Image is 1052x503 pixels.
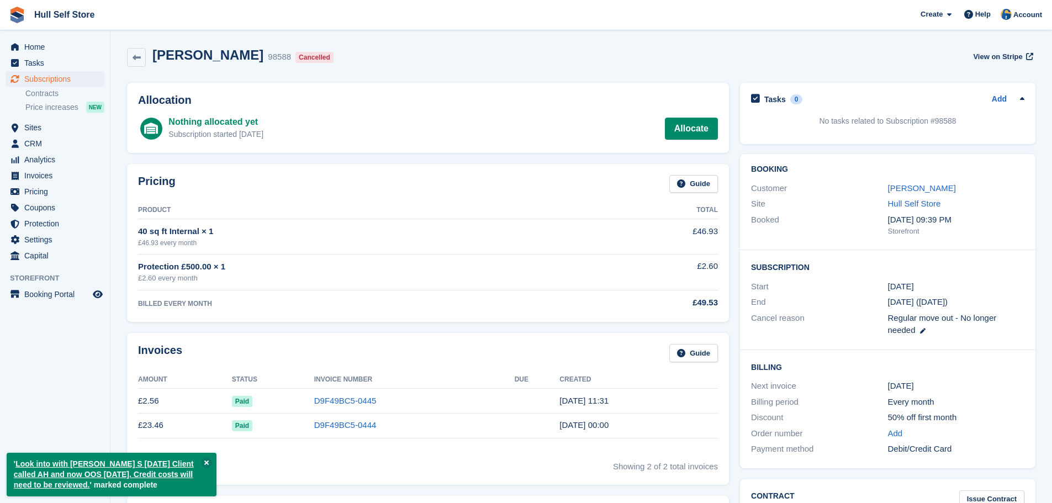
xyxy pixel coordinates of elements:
[24,39,91,55] span: Home
[24,152,91,167] span: Analytics
[559,371,718,389] th: Created
[168,129,263,140] div: Subscription started [DATE]
[751,296,887,309] div: End
[751,261,1024,272] h2: Subscription
[669,344,718,362] a: Guide
[6,39,104,55] a: menu
[751,380,887,393] div: Next invoice
[6,248,104,263] a: menu
[24,136,91,151] span: CRM
[515,371,560,389] th: Due
[232,371,314,389] th: Status
[152,47,263,62] h2: [PERSON_NAME]
[888,313,997,335] span: Regular move out - No longer needed
[669,175,718,193] a: Guide
[314,420,377,430] a: D9F49BC5-0444
[14,459,194,489] a: Look into with [PERSON_NAME] S [DATE] Client called AH and now OOS [DATE]. Credit costs will need...
[588,202,718,219] th: Total
[24,216,91,231] span: Protection
[6,184,104,199] a: menu
[6,152,104,167] a: menu
[25,101,104,113] a: Price increases NEW
[751,427,887,440] div: Order number
[559,396,609,405] time: 2025-07-29 10:31:26 UTC
[24,248,91,263] span: Capital
[613,452,718,474] span: Showing 2 of 2 total invoices
[665,118,718,140] a: Allocate
[24,200,91,215] span: Coupons
[138,344,182,362] h2: Invoices
[588,296,718,309] div: £49.53
[751,198,887,210] div: Site
[751,165,1024,174] h2: Booking
[25,88,104,99] a: Contracts
[24,168,91,183] span: Invoices
[24,287,91,302] span: Booking Portal
[1001,9,1012,20] img: Hull Self Store
[888,280,914,293] time: 2025-07-28 23:00:00 UTC
[6,55,104,71] a: menu
[992,93,1007,106] a: Add
[86,102,104,113] div: NEW
[6,200,104,215] a: menu
[751,411,887,424] div: Discount
[790,94,803,104] div: 0
[25,102,78,113] span: Price increases
[751,396,887,409] div: Billing period
[888,396,1024,409] div: Every month
[888,297,948,306] span: [DATE] ([DATE])
[975,9,991,20] span: Help
[7,453,216,496] p: ' ' marked complete
[9,7,25,23] img: stora-icon-8386f47178a22dfd0bd8f6a31ec36ba5ce8667c1dd55bd0f319d3a0aa187defe.svg
[751,182,887,195] div: Customer
[138,413,232,438] td: £23.46
[138,175,176,193] h2: Pricing
[888,214,1024,226] div: [DATE] 09:39 PM
[24,232,91,247] span: Settings
[888,226,1024,237] div: Storefront
[751,443,887,456] div: Payment method
[6,136,104,151] a: menu
[588,219,718,254] td: £46.93
[314,371,515,389] th: Invoice Number
[751,312,887,337] div: Cancel reason
[10,273,110,284] span: Storefront
[138,299,588,309] div: BILLED EVERY MONTH
[6,216,104,231] a: menu
[559,420,609,430] time: 2025-07-28 23:00:21 UTC
[91,288,104,301] a: Preview store
[588,254,718,290] td: £2.60
[1013,9,1042,20] span: Account
[168,115,263,129] div: Nothing allocated yet
[24,184,91,199] span: Pricing
[295,52,334,63] div: Cancelled
[138,371,232,389] th: Amount
[138,238,588,248] div: £46.93 every month
[24,55,91,71] span: Tasks
[888,427,903,440] a: Add
[138,202,588,219] th: Product
[138,273,588,284] div: £2.60 every month
[751,280,887,293] div: Start
[138,389,232,414] td: £2.56
[232,396,252,407] span: Paid
[888,199,941,208] a: Hull Self Store
[969,47,1035,66] a: View on Stripe
[314,396,377,405] a: D9F49BC5-0445
[6,120,104,135] a: menu
[888,380,1024,393] div: [DATE]
[138,225,588,238] div: 40 sq ft Internal × 1
[6,232,104,247] a: menu
[268,51,291,63] div: 98588
[751,214,887,237] div: Booked
[138,94,718,107] h2: Allocation
[30,6,99,24] a: Hull Self Store
[888,183,956,193] a: [PERSON_NAME]
[888,443,1024,456] div: Debit/Credit Card
[6,287,104,302] a: menu
[921,9,943,20] span: Create
[751,115,1024,127] p: No tasks related to Subscription #98588
[764,94,786,104] h2: Tasks
[6,71,104,87] a: menu
[888,411,1024,424] div: 50% off first month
